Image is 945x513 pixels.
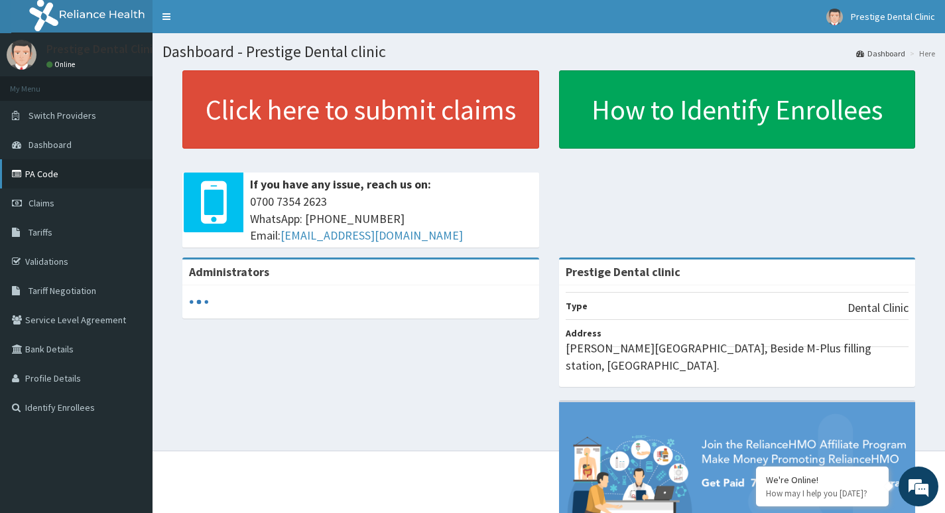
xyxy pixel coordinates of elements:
p: [PERSON_NAME][GEOGRAPHIC_DATA], Beside M-Plus filling station, [GEOGRAPHIC_DATA]. [566,340,909,374]
a: Click here to submit claims [182,70,539,149]
span: Claims [29,197,54,209]
strong: Prestige Dental clinic [566,264,680,279]
p: How may I help you today? [766,488,879,499]
div: We're Online! [766,474,879,486]
span: 0700 7354 2623 WhatsApp: [PHONE_NUMBER] Email: [250,193,533,244]
h1: Dashboard - Prestige Dental clinic [162,43,935,60]
b: Administrators [189,264,269,279]
a: How to Identify Enrollees [559,70,916,149]
p: Dental Clinic [848,299,909,317]
svg: audio-loading [189,292,209,312]
a: Dashboard [856,48,905,59]
p: Prestige Dental Clinic [46,43,158,55]
span: Tariffs [29,226,52,238]
li: Here [907,48,935,59]
b: Type [566,300,588,312]
img: User Image [7,40,36,70]
span: Dashboard [29,139,72,151]
span: Switch Providers [29,110,96,121]
b: If you have any issue, reach us on: [250,177,431,192]
span: Tariff Negotiation [29,285,96,297]
a: [EMAIL_ADDRESS][DOMAIN_NAME] [281,228,463,243]
b: Address [566,327,601,339]
a: Online [46,60,78,69]
span: Prestige Dental Clinic [851,11,935,23]
img: User Image [826,9,843,25]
